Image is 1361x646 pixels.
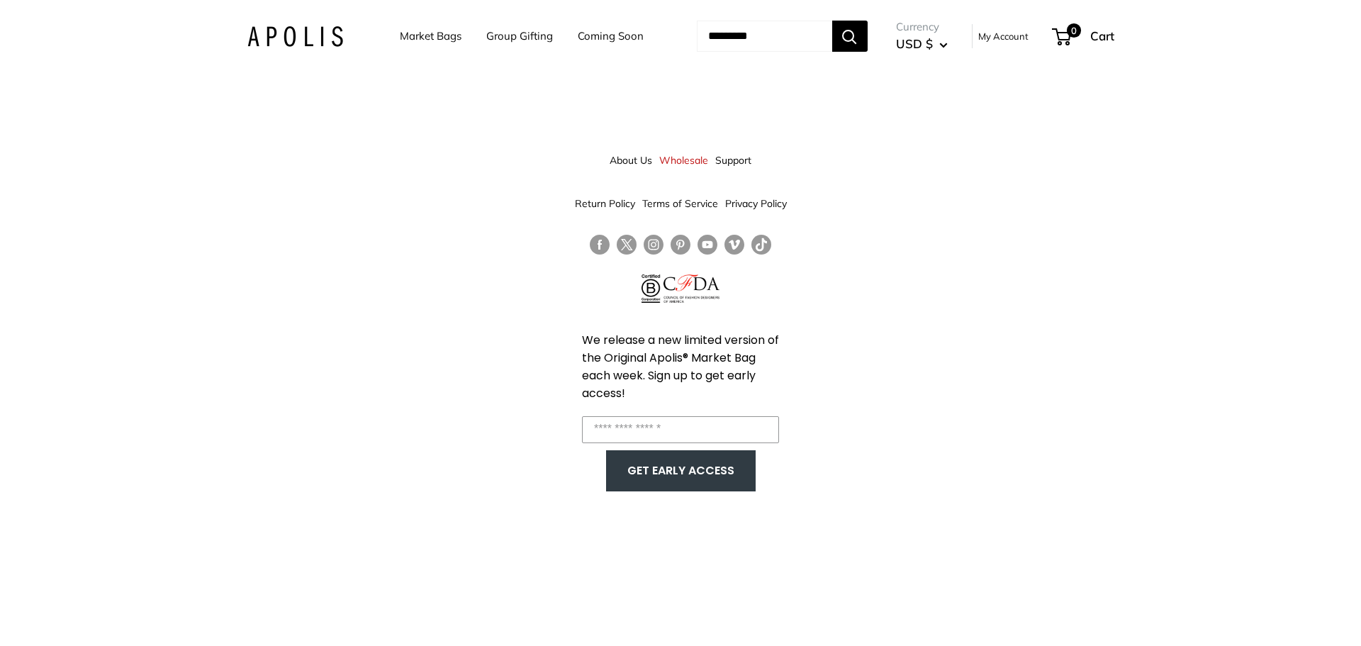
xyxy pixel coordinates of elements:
a: Coming Soon [578,26,644,46]
a: Follow us on YouTube [698,235,717,255]
a: Follow us on Instagram [644,235,663,255]
img: Apolis [247,26,343,47]
a: Follow us on Vimeo [724,235,744,255]
a: About Us [610,147,652,173]
input: Search... [697,21,832,52]
a: Follow us on Tumblr [751,235,771,255]
span: We release a new limited version of the Original Apolis® Market Bag each week. Sign up to get ear... [582,332,779,401]
a: Follow us on Pinterest [671,235,690,255]
a: Follow us on Twitter [617,235,637,260]
a: Follow us on Facebook [590,235,610,255]
span: USD $ [896,36,933,51]
a: Privacy Policy [725,191,787,216]
button: Search [832,21,868,52]
a: Support [715,147,751,173]
a: My Account [978,28,1029,45]
a: Terms of Service [642,191,718,216]
a: Return Policy [575,191,635,216]
span: 0 [1066,23,1080,38]
a: 0 Cart [1053,25,1114,48]
a: Group Gifting [486,26,553,46]
span: Cart [1090,28,1114,43]
a: Market Bags [400,26,461,46]
button: USD $ [896,33,948,55]
a: Wholesale [659,147,708,173]
input: Enter your email [582,416,779,443]
span: Currency [896,17,948,37]
button: GET EARLY ACCESS [620,457,741,484]
img: Certified B Corporation [642,274,661,303]
img: Council of Fashion Designers of America Member [663,274,719,303]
